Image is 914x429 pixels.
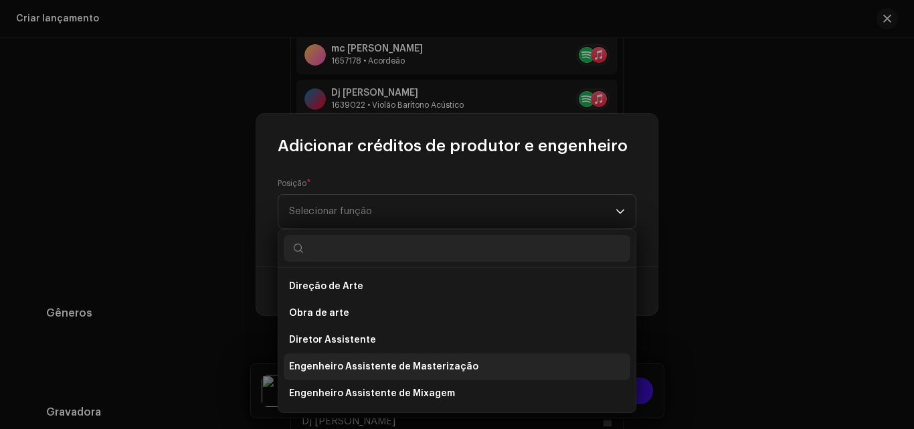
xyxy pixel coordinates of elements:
[284,380,630,407] li: Engenheiro Assistente de Mixagem
[284,273,630,300] li: Direção de Arte
[289,309,349,318] font: Obra de arte
[289,195,616,228] span: Selecionar função
[278,138,628,154] font: Adicionar créditos de produtor e engenheiro
[284,327,630,353] li: Diretor Assistente
[289,335,376,345] font: Diretor Assistente
[284,300,630,327] li: Obra de arte
[284,353,630,380] li: Engenheiro Assistente de Masterização
[278,178,311,189] label: Posição
[289,282,363,291] font: Direção de Arte
[616,195,625,228] div: gatilho suspenso
[289,389,455,398] font: Engenheiro Assistente de Mixagem
[289,362,478,371] font: Engenheiro Assistente de Masterização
